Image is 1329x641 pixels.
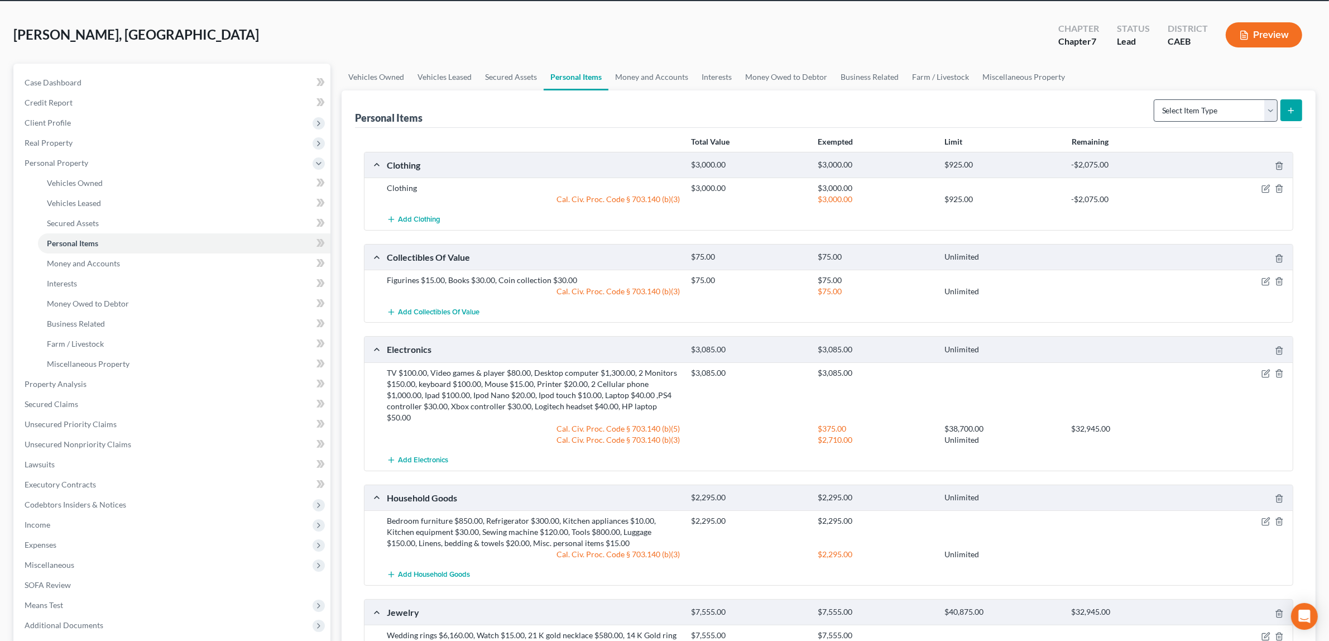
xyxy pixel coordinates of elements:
[16,475,330,495] a: Executory Contracts
[47,299,129,308] span: Money Owed to Debtor
[25,580,71,590] span: SOFA Review
[685,252,812,262] div: $75.00
[939,549,1066,560] div: Unlimited
[812,423,939,434] div: $375.00
[25,379,87,389] span: Property Analysis
[685,160,812,170] div: $3,000.00
[812,183,939,194] div: $3,000.00
[25,500,126,509] span: Codebtors Insiders & Notices
[1058,35,1099,48] div: Chapter
[812,345,939,355] div: $3,085.00
[38,173,330,193] a: Vehicles Owned
[342,64,411,90] a: Vehicles Owned
[818,137,853,146] strong: Exempted
[1168,22,1208,35] div: District
[1091,36,1096,46] span: 7
[685,492,812,503] div: $2,295.00
[25,540,56,549] span: Expenses
[812,630,939,641] div: $7,555.00
[1058,22,1099,35] div: Chapter
[38,213,330,233] a: Secured Assets
[1066,160,1192,170] div: -$2,075.00
[685,183,812,194] div: $3,000.00
[381,434,685,446] div: Cal. Civ. Proc. Code § 703.140 (b)(3)
[47,198,101,208] span: Vehicles Leased
[1168,35,1208,48] div: CAEB
[381,194,685,205] div: Cal. Civ. Proc. Code § 703.140 (b)(3)
[25,600,63,610] span: Means Test
[381,423,685,434] div: Cal. Civ. Proc. Code § 703.140 (b)(5)
[812,434,939,446] div: $2,710.00
[47,319,105,328] span: Business Related
[685,367,812,379] div: $3,085.00
[25,520,50,529] span: Income
[38,334,330,354] a: Farm / Livestock
[38,294,330,314] a: Money Owed to Debtor
[25,419,117,429] span: Unsecured Priority Claims
[381,275,685,286] div: Figurines $15.00, Books $30.00, Coin collection $30.00
[38,193,330,213] a: Vehicles Leased
[47,218,99,228] span: Secured Assets
[834,64,905,90] a: Business Related
[25,118,71,127] span: Client Profile
[381,159,685,171] div: Clothing
[812,515,939,527] div: $2,295.00
[685,345,812,355] div: $3,085.00
[25,480,96,489] span: Executory Contracts
[905,64,976,90] a: Farm / Livestock
[939,434,1066,446] div: Unlimited
[381,343,685,355] div: Electronics
[1072,137,1109,146] strong: Remaining
[398,571,470,580] span: Add Household Goods
[1066,607,1192,618] div: $32,945.00
[939,160,1066,170] div: $925.00
[685,607,812,618] div: $7,555.00
[47,339,104,348] span: Farm / Livestock
[812,607,939,618] div: $7,555.00
[381,606,685,618] div: Jewelry
[16,434,330,455] a: Unsecured Nonpriority Claims
[13,26,259,42] span: [PERSON_NAME], [GEOGRAPHIC_DATA]
[16,93,330,113] a: Credit Report
[387,450,448,471] button: Add Electronics
[812,367,939,379] div: $3,085.00
[685,630,812,641] div: $7,555.00
[25,399,78,409] span: Secured Claims
[25,158,88,168] span: Personal Property
[478,64,544,90] a: Secured Assets
[939,492,1066,503] div: Unlimited
[685,275,812,286] div: $75.00
[38,233,330,253] a: Personal Items
[1226,22,1302,47] button: Preview
[812,492,939,503] div: $2,295.00
[16,414,330,434] a: Unsecured Priority Claims
[381,367,685,423] div: TV $100.00, Video games & player $80.00, Desktop computer $1,300.00, 2 Monitors $150.00, keyboard...
[387,302,479,322] button: Add Collectibles Of Value
[939,423,1066,434] div: $38,700.00
[608,64,695,90] a: Money and Accounts
[25,560,74,570] span: Miscellaneous
[25,439,131,449] span: Unsecured Nonpriority Claims
[38,274,330,294] a: Interests
[685,515,812,527] div: $2,295.00
[16,73,330,93] a: Case Dashboard
[398,216,440,224] span: Add Clothing
[381,515,685,549] div: Bedroom furniture $850.00, Refrigerator $300.00, Kitchen appliances $10.00, Kitchen equipment $30...
[691,137,730,146] strong: Total Value
[387,209,440,230] button: Add Clothing
[381,183,685,194] div: Clothing
[939,345,1066,355] div: Unlimited
[939,286,1066,297] div: Unlimited
[381,286,685,297] div: Cal. Civ. Proc. Code § 703.140 (b)(3)
[1066,194,1192,205] div: -$2,075.00
[381,492,685,504] div: Household Goods
[812,286,939,297] div: $75.00
[16,575,330,595] a: SOFA Review
[25,98,73,107] span: Credit Report
[47,259,120,268] span: Money and Accounts
[16,455,330,475] a: Lawsuits
[38,253,330,274] a: Money and Accounts
[16,394,330,414] a: Secured Claims
[812,275,939,286] div: $75.00
[355,111,423,125] div: Personal Items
